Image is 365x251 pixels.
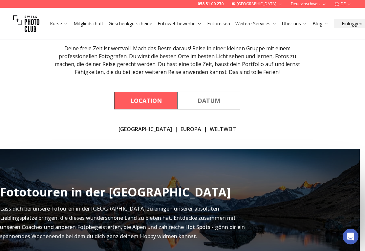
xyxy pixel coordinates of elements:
[109,20,152,27] a: Geschenkgutscheine
[114,92,177,109] button: By Location
[181,125,201,133] a: EUROPA
[343,229,358,244] iframe: Intercom live chat
[177,92,240,109] button: By Date
[71,19,106,28] button: Mitgliedschaft
[13,11,39,37] img: Swiss photo club
[207,20,230,27] a: Fotoreisen
[155,19,204,28] button: Fotowettbewerbe
[114,92,240,109] div: Course filter
[282,20,307,27] a: Über uns
[118,125,236,133] div: | |
[51,44,303,76] div: Deine freie Zeit ist wertvoll. Mach das Beste daraus! Reise in einer kleinen Gruppe mit einem pro...
[312,20,329,27] a: Blog
[233,19,279,28] button: Weitere Services
[74,20,103,27] a: Mitgliedschaft
[198,1,224,7] a: 058 51 00 270
[235,20,277,27] a: Weitere Services
[210,125,236,133] a: WELTWEIT
[50,20,68,27] a: Kurse
[310,19,331,28] button: Blog
[279,19,310,28] button: Über uns
[118,125,172,133] a: [GEOGRAPHIC_DATA]
[158,20,202,27] a: Fotowettbewerbe
[106,19,155,28] button: Geschenkgutscheine
[204,19,233,28] button: Fotoreisen
[47,19,71,28] button: Kurse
